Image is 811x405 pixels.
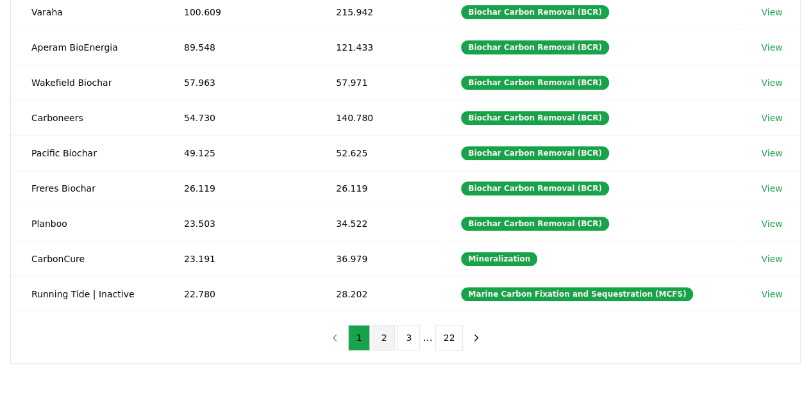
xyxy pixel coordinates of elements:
div: Biochar Carbon Removal (BCR) [461,146,608,160]
td: 49.125 [163,135,315,170]
td: Carboneers [11,100,163,135]
button: 2 [372,325,395,351]
a: View [761,147,782,160]
div: Biochar Carbon Removal (BCR) [461,5,608,19]
div: Biochar Carbon Removal (BCR) [461,40,608,54]
button: 3 [397,325,420,351]
a: View [761,288,782,301]
a: View [761,41,782,54]
li: ... [422,330,432,345]
td: 34.522 [315,206,440,241]
div: Biochar Carbon Removal (BCR) [461,217,608,231]
td: 23.191 [163,241,315,276]
a: View [761,76,782,89]
button: 1 [348,325,371,351]
td: Planboo [11,206,163,241]
div: Mineralization [461,252,537,266]
td: 140.780 [315,100,440,135]
div: Marine Carbon Fixation and Sequestration (MCFS) [461,287,693,301]
a: View [761,252,782,265]
a: View [761,6,782,19]
td: Aperam BioEnergia [11,29,163,65]
td: 89.548 [163,29,315,65]
td: 28.202 [315,276,440,311]
td: Wakefield Biochar [11,65,163,100]
td: 57.963 [163,65,315,100]
td: 57.971 [315,65,440,100]
td: Running Tide | Inactive [11,276,163,311]
td: Freres Biochar [11,170,163,206]
td: 52.625 [315,135,440,170]
td: 26.119 [315,170,440,206]
td: 26.119 [163,170,315,206]
td: 121.433 [315,29,440,65]
td: 23.503 [163,206,315,241]
td: 22.780 [163,276,315,311]
a: View [761,217,782,230]
div: Biochar Carbon Removal (BCR) [461,111,608,125]
td: Pacific Biochar [11,135,163,170]
div: Biochar Carbon Removal (BCR) [461,76,608,90]
button: next page [465,325,487,351]
div: Biochar Carbon Removal (BCR) [461,181,608,195]
a: View [761,112,782,124]
button: 22 [435,325,464,351]
td: 36.979 [315,241,440,276]
a: View [761,182,782,195]
td: 54.730 [163,100,315,135]
td: CarbonCure [11,241,163,276]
